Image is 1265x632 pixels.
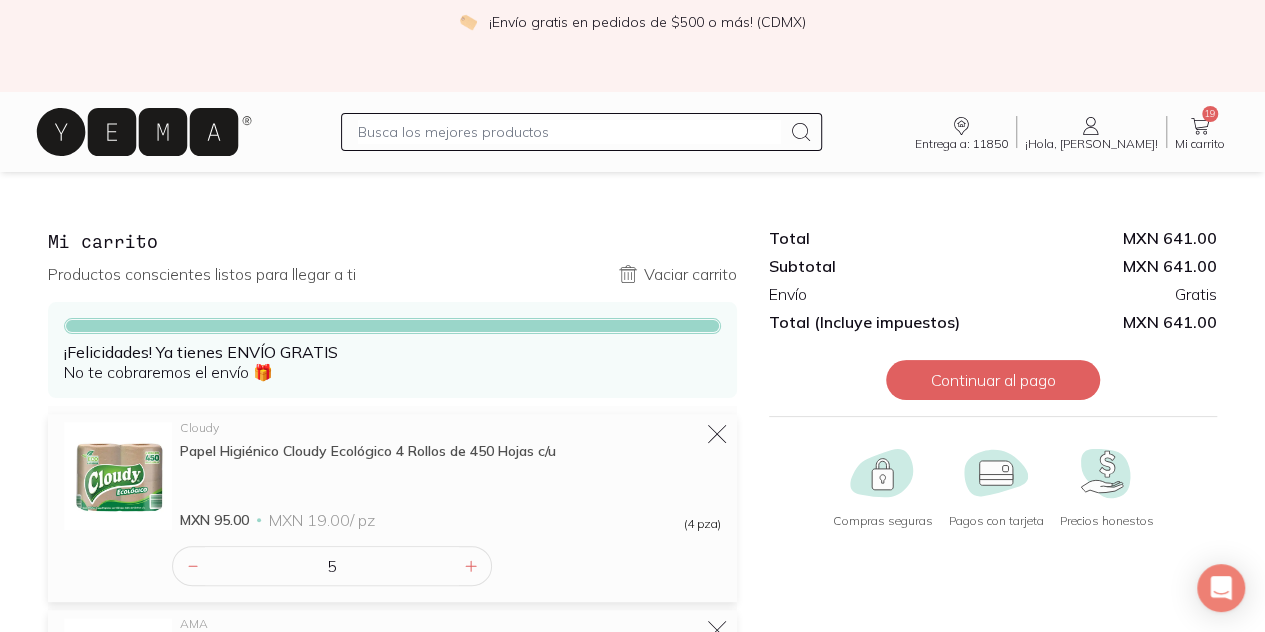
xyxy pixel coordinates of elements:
strong: ¡Felicidades! Ya tienes ENVÍO GRATIS [64,342,338,362]
a: Papel Higiénico Cloudy Ecológico 4 Rollos de 450 Hojas c/uCloudyPapel Higiénico Cloudy Ecológico ... [64,422,721,530]
p: ¡Envío gratis en pedidos de $500 o más! (CDMX) [489,12,806,32]
img: Papel Higiénico Cloudy Ecológico 4 Rollos de 450 Hojas c/u [64,422,172,530]
div: Papel Higiénico Cloudy Ecológico 4 Rollos de 450 Hojas c/u [180,442,721,460]
span: Entrega a: 11850 [915,138,1008,150]
p: Vaciar carrito [644,264,737,284]
h3: Mi carrito [48,228,737,254]
span: 19 [1202,106,1218,122]
div: AMA [180,618,721,630]
span: Precios honestos [1059,515,1153,527]
a: ¡Hola, [PERSON_NAME]! [1017,114,1166,150]
span: (4 pza) [684,518,721,530]
div: Gratis [993,284,1217,304]
div: Total [769,228,993,248]
div: Subtotal [769,256,993,276]
p: Productos conscientes listos para llegar a ti [48,264,356,284]
img: check [459,13,477,31]
span: MXN 641.00 [993,312,1217,332]
div: MXN 641.00 [993,256,1217,276]
button: Continuar al pago [886,360,1100,400]
a: 19Mi carrito [1167,114,1233,150]
span: Compras seguras [832,515,932,527]
span: Mi carrito [1175,138,1225,150]
span: Pagos con tarjeta [948,515,1043,527]
a: Entrega a: 11850 [907,114,1016,150]
span: MXN 95.00 [180,510,249,530]
span: MXN 19.00 / pz [269,510,375,530]
div: Total (Incluye impuestos) [769,312,993,332]
input: Busca los mejores productos [358,120,780,144]
div: Cloudy [180,422,721,434]
div: Envío [769,284,993,304]
p: No te cobraremos el envío 🎁 [64,342,721,382]
span: ¡Hola, [PERSON_NAME]! [1025,138,1158,150]
div: Open Intercom Messenger [1197,564,1245,612]
div: MXN 641.00 [993,228,1217,248]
